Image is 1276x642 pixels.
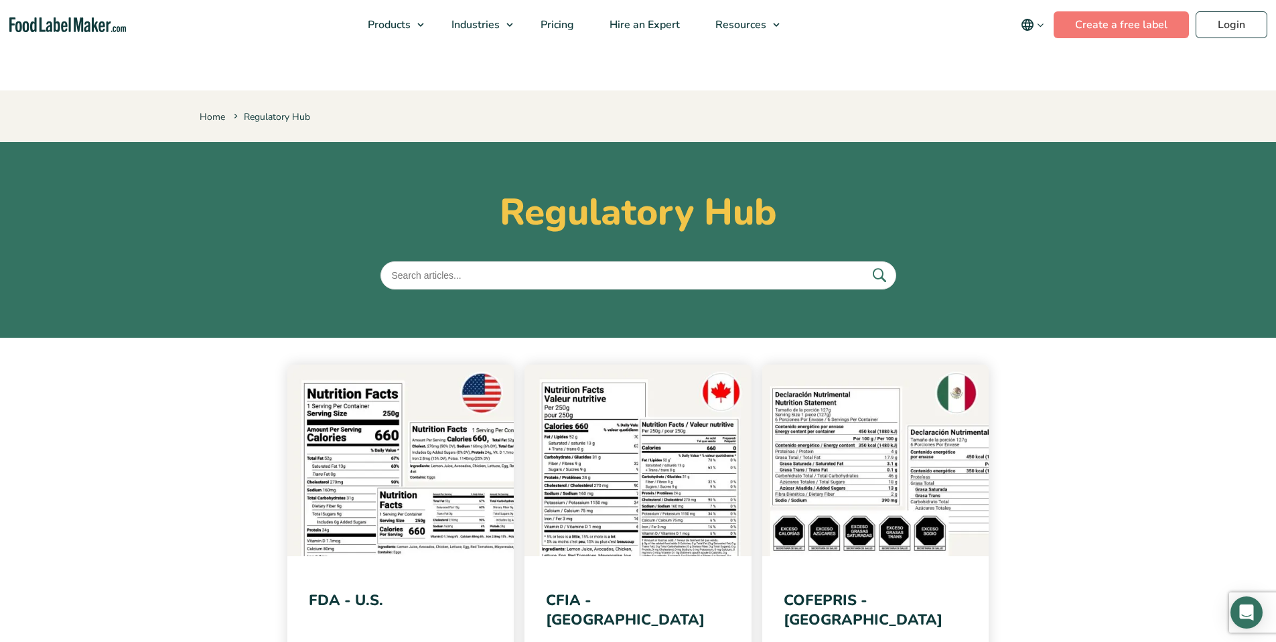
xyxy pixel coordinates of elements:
span: Regulatory Hub [231,111,310,123]
a: CFIA - [GEOGRAPHIC_DATA] [546,590,705,630]
a: Home [200,111,225,123]
span: Resources [711,17,768,32]
a: Create a free label [1054,11,1189,38]
span: Industries [447,17,501,32]
span: Pricing [537,17,575,32]
span: Products [364,17,412,32]
h1: Regulatory Hub [200,190,1077,235]
a: Login [1196,11,1267,38]
input: Search articles... [380,261,896,290]
span: Hire an Expert [606,17,681,32]
a: FDA - U.S. [309,590,383,611]
a: COFEPRIS - [GEOGRAPHIC_DATA] [784,590,942,630]
div: Open Intercom Messenger [1230,596,1263,629]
